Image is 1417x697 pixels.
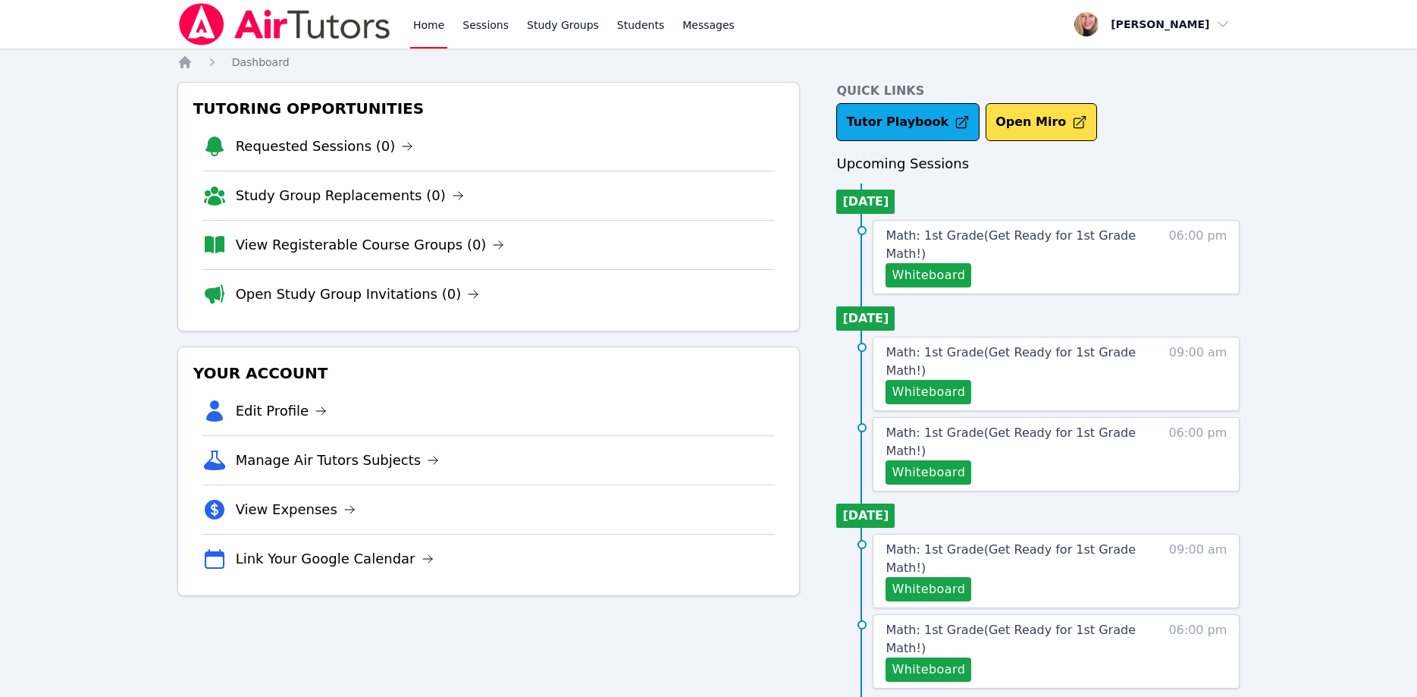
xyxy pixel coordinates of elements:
[190,359,788,387] h3: Your Account
[1168,621,1227,682] span: 06:00 pm
[232,55,290,70] a: Dashboard
[236,185,464,206] a: Study Group Replacements (0)
[236,499,356,520] a: View Expenses
[886,541,1141,577] a: Math: 1st Grade(Get Ready for 1st Grade Math!)
[236,548,434,570] a: Link Your Google Calendar
[1169,344,1227,404] span: 09:00 am
[886,577,971,601] button: Whiteboard
[886,542,1136,575] span: Math: 1st Grade ( Get Ready for 1st Grade Math! )
[886,460,971,485] button: Whiteboard
[836,103,980,141] a: Tutor Playbook
[836,82,1240,100] h4: Quick Links
[886,380,971,404] button: Whiteboard
[177,55,1240,70] nav: Breadcrumb
[886,227,1141,263] a: Math: 1st Grade(Get Ready for 1st Grade Math!)
[886,344,1141,380] a: Math: 1st Grade(Get Ready for 1st Grade Math!)
[682,17,735,33] span: Messages
[236,400,328,422] a: Edit Profile
[886,425,1136,458] span: Math: 1st Grade ( Get Ready for 1st Grade Math! )
[836,190,895,214] li: [DATE]
[236,284,480,305] a: Open Study Group Invitations (0)
[190,95,788,122] h3: Tutoring Opportunities
[1168,424,1227,485] span: 06:00 pm
[236,450,440,471] a: Manage Air Tutors Subjects
[836,306,895,331] li: [DATE]
[177,3,392,46] img: Air Tutors
[1168,227,1227,287] span: 06:00 pm
[886,424,1141,460] a: Math: 1st Grade(Get Ready for 1st Grade Math!)
[886,621,1141,658] a: Math: 1st Grade(Get Ready for 1st Grade Math!)
[886,345,1136,378] span: Math: 1st Grade ( Get Ready for 1st Grade Math! )
[886,658,971,682] button: Whiteboard
[886,623,1136,655] span: Math: 1st Grade ( Get Ready for 1st Grade Math! )
[236,136,414,157] a: Requested Sessions (0)
[836,504,895,528] li: [DATE]
[1169,541,1227,601] span: 09:00 am
[236,234,505,256] a: View Registerable Course Groups (0)
[886,263,971,287] button: Whiteboard
[836,153,1240,174] h3: Upcoming Sessions
[986,103,1097,141] button: Open Miro
[232,56,290,68] span: Dashboard
[886,228,1136,261] span: Math: 1st Grade ( Get Ready for 1st Grade Math! )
